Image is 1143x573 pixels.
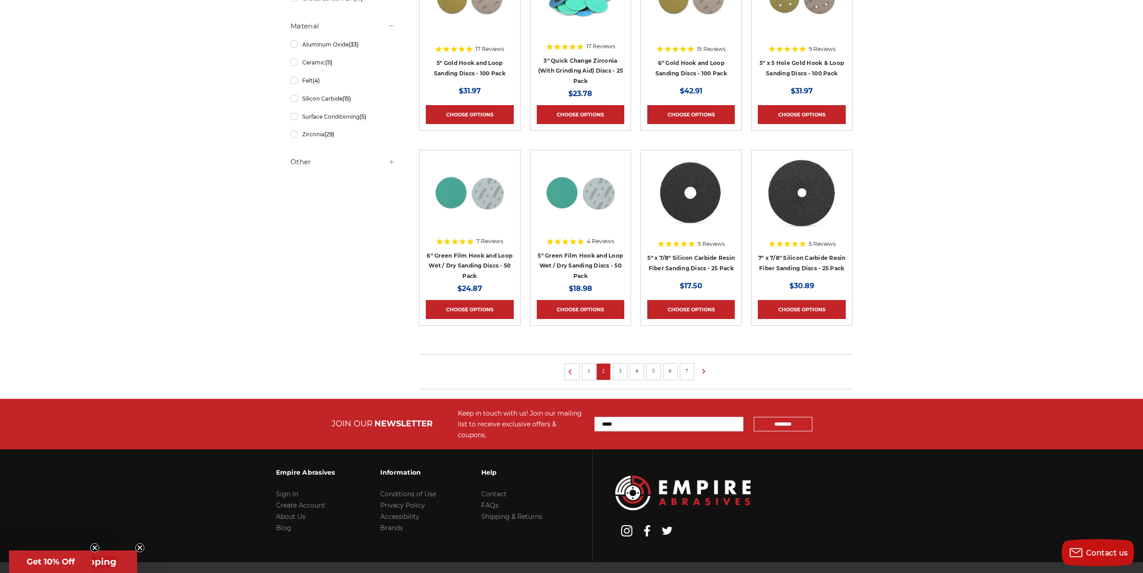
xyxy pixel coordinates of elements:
[290,126,395,142] a: Zirconia
[1062,539,1134,566] button: Contact us
[434,60,506,77] a: 5" Gold Hook and Loop Sanding Discs - 100 Pack
[647,300,735,319] a: Choose Options
[766,157,838,229] img: 7 Inch Silicon Carbide Resin Fiber Disc
[481,463,542,482] h3: Help
[680,87,702,95] span: $42.91
[632,366,641,376] a: 4
[697,46,726,52] span: 15 Reviews
[276,501,325,509] a: Create Account
[647,105,735,124] a: Choose Options
[1086,549,1128,557] span: Contact us
[758,254,846,272] a: 7" x 7/8" Silicon Carbide Resin Fiber Sanding Discs - 25 Pack
[481,513,542,521] a: Shipping & Returns
[426,157,513,244] a: 6-inch 60-grit green film hook and loop sanding discs with fast cutting aluminum oxide for coarse...
[359,113,366,120] span: (5)
[276,490,298,498] a: Sign In
[538,57,623,84] a: 3" Quick Change Zirconia (With Grinding Aid) Discs - 25 Pack
[599,366,608,376] a: 2
[538,252,623,279] a: 5" Green Film Hook and Loop Wet / Dry Sanding Discs - 50 Pack
[90,543,99,552] button: Close teaser
[537,157,624,244] a: Side-by-side 5-inch green film hook and loop sanding disc p60 grit and loop back
[809,241,836,247] span: 5 Reviews
[290,109,395,125] a: Surface Conditioning
[313,77,320,84] span: (4)
[426,300,513,319] a: Choose Options
[276,513,305,521] a: About Us
[758,300,845,319] a: Choose Options
[380,463,436,482] h3: Information
[332,419,373,429] span: JOIN OUR
[809,46,836,52] span: 9 Reviews
[647,157,735,244] a: 5 Inch Silicon Carbide Resin Fiber Disc
[481,501,498,509] a: FAQs
[758,157,845,244] a: 7 Inch Silicon Carbide Resin Fiber Disc
[585,366,594,376] a: 1
[789,282,814,290] span: $30.89
[380,513,419,521] a: Accessibility
[655,60,727,77] a: 6" Gold Hook and Loop Sanding Discs - 100 Pack
[324,131,334,138] span: (29)
[290,37,395,52] a: Aluminum Oxide
[374,419,433,429] span: NEWSLETTER
[475,46,504,52] span: 17 Reviews
[342,95,351,102] span: (15)
[135,543,144,552] button: Close teaser
[655,157,727,229] img: 5 Inch Silicon Carbide Resin Fiber Disc
[481,490,507,498] a: Contact
[276,463,335,482] h3: Empire Abrasives
[791,87,813,95] span: $31.97
[380,490,436,498] a: Conditions of Use
[290,73,395,88] a: Felt
[9,550,137,573] div: Get Free ShippingClose teaser
[276,524,291,532] a: Blog
[649,366,658,376] a: 5
[290,21,395,32] h5: Material
[27,557,75,567] span: Get 10% Off
[537,105,624,124] a: Choose Options
[457,284,482,293] span: $24.87
[647,254,735,272] a: 5" x 7/8" Silicon Carbide Resin Fiber Sanding Discs - 25 Pack
[537,300,624,319] a: Choose Options
[349,41,359,48] span: (33)
[698,241,725,247] span: 5 Reviews
[568,89,592,98] span: $23.78
[380,501,425,509] a: Privacy Policy
[682,366,691,376] a: 7
[433,157,506,229] img: 6-inch 60-grit green film hook and loop sanding discs with fast cutting aluminum oxide for coarse...
[290,91,395,106] a: Silicon Carbide
[458,408,585,440] div: Keep in touch with us! Join our mailing list to receive exclusive offers & coupons.
[290,157,395,167] h5: Other
[569,284,592,293] span: $18.98
[325,59,332,66] span: (11)
[544,157,617,229] img: Side-by-side 5-inch green film hook and loop sanding disc p60 grit and loop back
[758,105,845,124] a: Choose Options
[680,282,702,290] span: $17.50
[290,55,395,70] a: Ceramic
[666,366,675,376] a: 6
[615,476,751,510] img: Empire Abrasives Logo Image
[9,550,92,573] div: Get 10% OffClose teaser
[760,60,844,77] a: 5" x 5 Hole Gold Hook & Loop Sanding Discs - 100 Pack
[380,524,403,532] a: Brands
[459,87,481,95] span: $31.97
[427,252,512,279] a: 6" Green Film Hook and Loop Wet / Dry Sanding Discs - 50 Pack
[426,105,513,124] a: Choose Options
[616,366,625,376] a: 3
